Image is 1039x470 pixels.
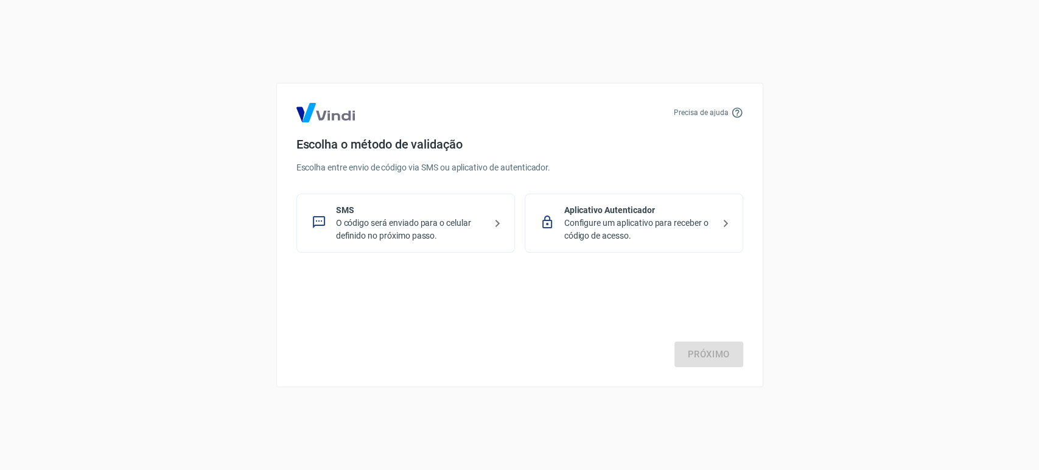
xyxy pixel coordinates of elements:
[525,194,743,253] div: Aplicativo AutenticadorConfigure um aplicativo para receber o código de acesso.
[296,194,515,253] div: SMSO código será enviado para o celular definido no próximo passo.
[674,107,728,118] p: Precisa de ajuda
[296,137,743,152] h4: Escolha o método de validação
[296,161,743,174] p: Escolha entre envio de código via SMS ou aplicativo de autenticador.
[296,103,355,122] img: Logo Vind
[336,217,485,242] p: O código será enviado para o celular definido no próximo passo.
[564,217,713,242] p: Configure um aplicativo para receber o código de acesso.
[564,204,713,217] p: Aplicativo Autenticador
[336,204,485,217] p: SMS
